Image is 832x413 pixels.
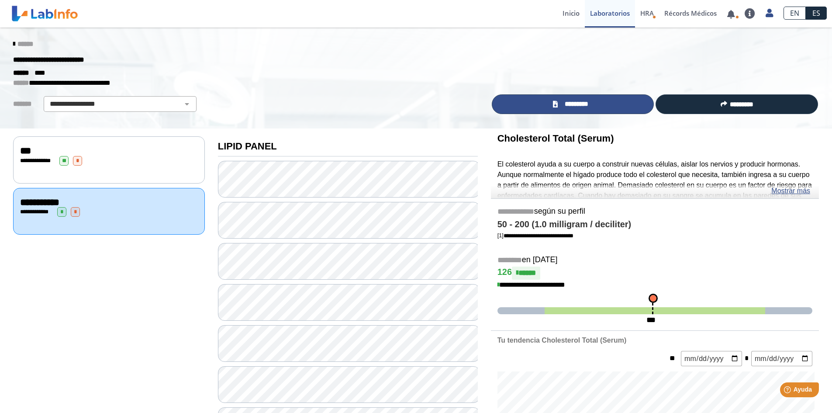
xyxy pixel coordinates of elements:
a: [1] [497,232,573,239]
h5: según su perfil [497,207,812,217]
p: El colesterol ayuda a su cuerpo a construir nuevas células, aislar los nervios y producir hormona... [497,159,812,232]
b: Cholesterol Total (Serum) [497,133,614,144]
b: Tu tendencia Cholesterol Total (Serum) [497,337,626,344]
a: Mostrar más [771,186,810,196]
span: HRA [640,9,654,17]
b: LIPID PANEL [218,141,277,152]
iframe: Help widget launcher [754,379,822,403]
a: ES [806,7,827,20]
h5: en [DATE] [497,255,812,265]
input: mm/dd/yyyy [751,351,812,366]
a: EN [784,7,806,20]
h4: 126 [497,267,812,280]
input: mm/dd/yyyy [681,351,742,366]
h4: 50 - 200 (1.0 milligram / deciliter) [497,219,812,230]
